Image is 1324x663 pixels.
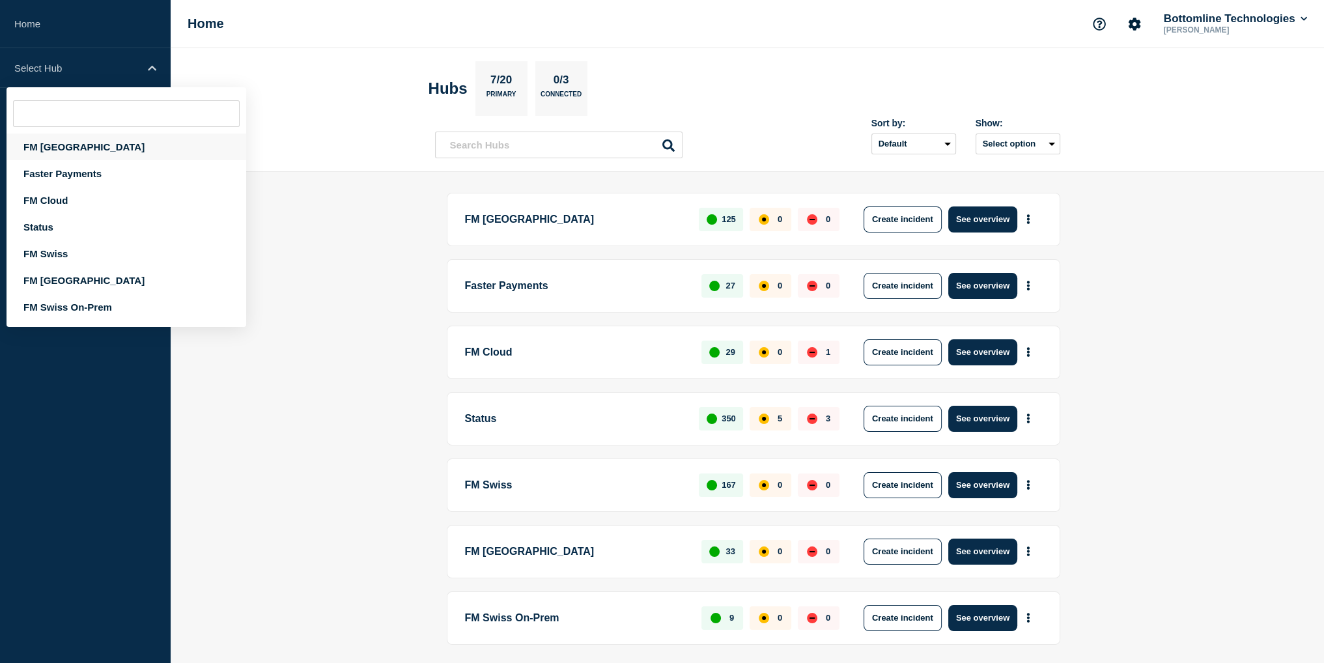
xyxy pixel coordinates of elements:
p: 9 [729,613,734,623]
div: up [707,480,717,490]
div: down [807,347,817,358]
select: Sort by [871,134,956,154]
p: 0 [778,281,782,290]
p: [PERSON_NAME] [1161,25,1297,35]
button: More actions [1020,473,1037,497]
button: More actions [1020,606,1037,630]
div: down [807,546,817,557]
p: FM Swiss On-Prem [465,605,687,631]
p: Faster Payments [465,273,687,299]
div: FM [GEOGRAPHIC_DATA] [7,267,246,294]
div: Show: [976,118,1060,128]
div: FM Swiss On-Prem [7,294,246,320]
div: up [709,546,720,557]
div: down [807,414,817,424]
button: Select option [976,134,1060,154]
p: 0 [826,480,830,490]
p: Status [465,406,684,432]
div: down [807,281,817,291]
button: More actions [1020,539,1037,563]
input: Search Hubs [435,132,683,158]
p: FM [GEOGRAPHIC_DATA] [465,539,687,565]
p: 0 [778,480,782,490]
div: FM [GEOGRAPHIC_DATA] [7,134,246,160]
button: See overview [948,339,1017,365]
div: affected [759,546,769,557]
button: More actions [1020,340,1037,364]
p: 0 [826,546,830,556]
p: 167 [722,480,736,490]
p: 350 [722,414,736,423]
button: Create incident [864,539,942,565]
div: affected [759,214,769,225]
p: FM [GEOGRAPHIC_DATA] [465,206,684,233]
div: affected [759,414,769,424]
button: See overview [948,206,1017,233]
button: Create incident [864,206,942,233]
div: down [807,214,817,225]
button: Create incident [864,339,942,365]
p: 0 [778,347,782,357]
div: up [707,414,717,424]
div: affected [759,480,769,490]
p: 0 [826,214,830,224]
div: up [707,214,717,225]
p: Connected [541,91,582,104]
p: 7/20 [485,74,516,91]
p: Primary [486,91,516,104]
p: 1 [826,347,830,357]
button: Support [1086,10,1113,38]
h2: Hubs [429,79,468,98]
p: 5 [778,414,782,423]
p: 0 [778,613,782,623]
div: up [709,347,720,358]
button: Create incident [864,472,942,498]
div: affected [759,613,769,623]
button: See overview [948,472,1017,498]
p: 0 [826,281,830,290]
button: More actions [1020,274,1037,298]
p: FM Swiss [465,472,684,498]
div: Sort by: [871,118,956,128]
button: More actions [1020,406,1037,430]
button: Bottomline Technologies [1161,12,1310,25]
h1: Home [188,16,224,31]
p: 0 [778,214,782,224]
p: 125 [722,214,736,224]
button: Create incident [864,605,942,631]
div: down [807,613,817,623]
div: up [711,613,721,623]
p: 33 [725,546,735,556]
div: FM Cloud [7,187,246,214]
p: 27 [725,281,735,290]
button: Account settings [1121,10,1148,38]
button: See overview [948,406,1017,432]
div: down [807,480,817,490]
button: Create incident [864,273,942,299]
div: Faster Payments [7,160,246,187]
div: up [709,281,720,291]
div: affected [759,281,769,291]
div: Status [7,214,246,240]
button: Create incident [864,406,942,432]
p: FM Cloud [465,339,687,365]
p: 0/3 [548,74,574,91]
button: See overview [948,539,1017,565]
button: See overview [948,605,1017,631]
div: affected [759,347,769,358]
button: See overview [948,273,1017,299]
p: Select Hub [14,63,139,74]
div: FM Swiss [7,240,246,267]
p: 0 [826,613,830,623]
p: 0 [778,546,782,556]
p: 29 [725,347,735,357]
button: More actions [1020,207,1037,231]
p: 3 [826,414,830,423]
